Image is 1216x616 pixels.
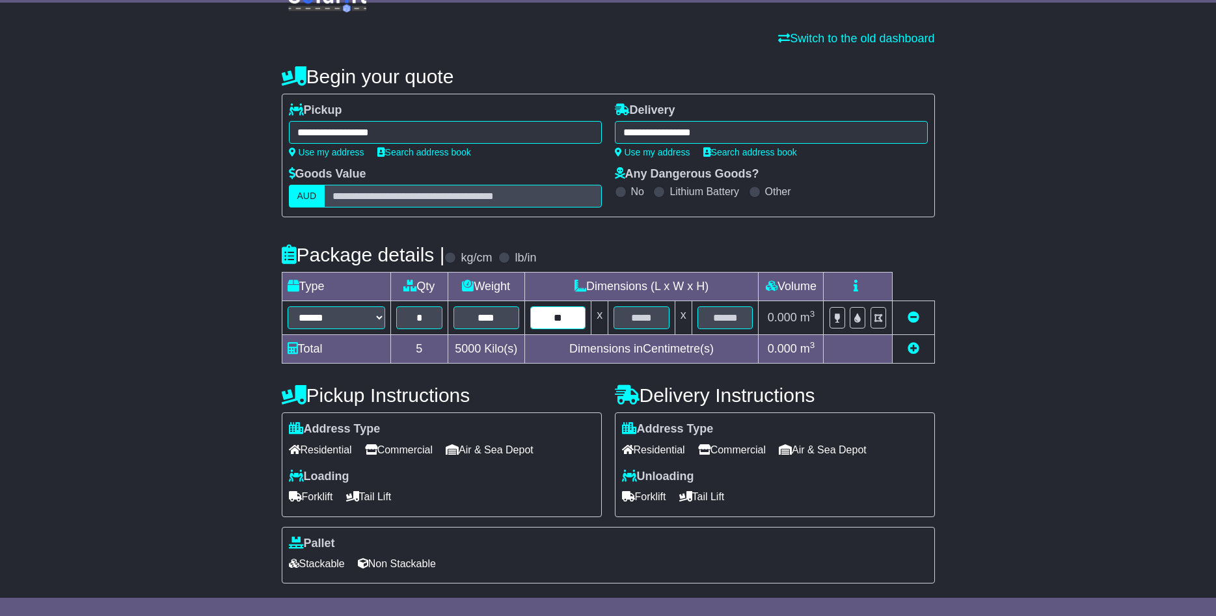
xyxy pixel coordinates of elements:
sup: 3 [810,309,815,319]
span: Commercial [698,440,766,460]
td: Total [282,335,390,364]
span: Air & Sea Depot [446,440,534,460]
h4: Package details | [282,244,445,265]
span: 0.000 [768,342,797,355]
label: Address Type [622,422,714,436]
span: 0.000 [768,311,797,324]
h4: Begin your quote [282,66,935,87]
h4: Pickup Instructions [282,384,602,406]
td: x [675,301,692,335]
span: Stackable [289,554,345,574]
td: Kilo(s) [448,335,524,364]
td: Volume [759,273,824,301]
a: Search address book [377,147,471,157]
span: Commercial [365,440,433,460]
label: Lithium Battery [669,185,739,198]
span: Tail Lift [679,487,725,507]
td: Type [282,273,390,301]
label: Pickup [289,103,342,118]
sup: 3 [810,340,815,350]
label: AUD [289,185,325,208]
span: Air & Sea Depot [779,440,867,460]
span: Forklift [622,487,666,507]
label: Goods Value [289,167,366,181]
a: Use my address [289,147,364,157]
label: Other [765,185,791,198]
span: Residential [622,440,685,460]
span: Non Stackable [358,554,436,574]
a: Use my address [615,147,690,157]
label: Address Type [289,422,381,436]
a: Search address book [703,147,797,157]
a: Add new item [908,342,919,355]
label: lb/in [515,251,536,265]
td: Qty [390,273,448,301]
label: Delivery [615,103,675,118]
label: Pallet [289,537,335,551]
span: 5000 [455,342,481,355]
h4: Delivery Instructions [615,384,935,406]
span: Forklift [289,487,333,507]
span: Residential [289,440,352,460]
span: Tail Lift [346,487,392,507]
a: Switch to the old dashboard [778,32,934,45]
a: Remove this item [908,311,919,324]
td: Dimensions in Centimetre(s) [524,335,759,364]
label: No [631,185,644,198]
span: m [800,311,815,324]
span: m [800,342,815,355]
td: Weight [448,273,524,301]
label: kg/cm [461,251,492,265]
td: 5 [390,335,448,364]
label: Loading [289,470,349,484]
td: x [591,301,608,335]
td: Dimensions (L x W x H) [524,273,759,301]
label: Unloading [622,470,694,484]
label: Any Dangerous Goods? [615,167,759,181]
